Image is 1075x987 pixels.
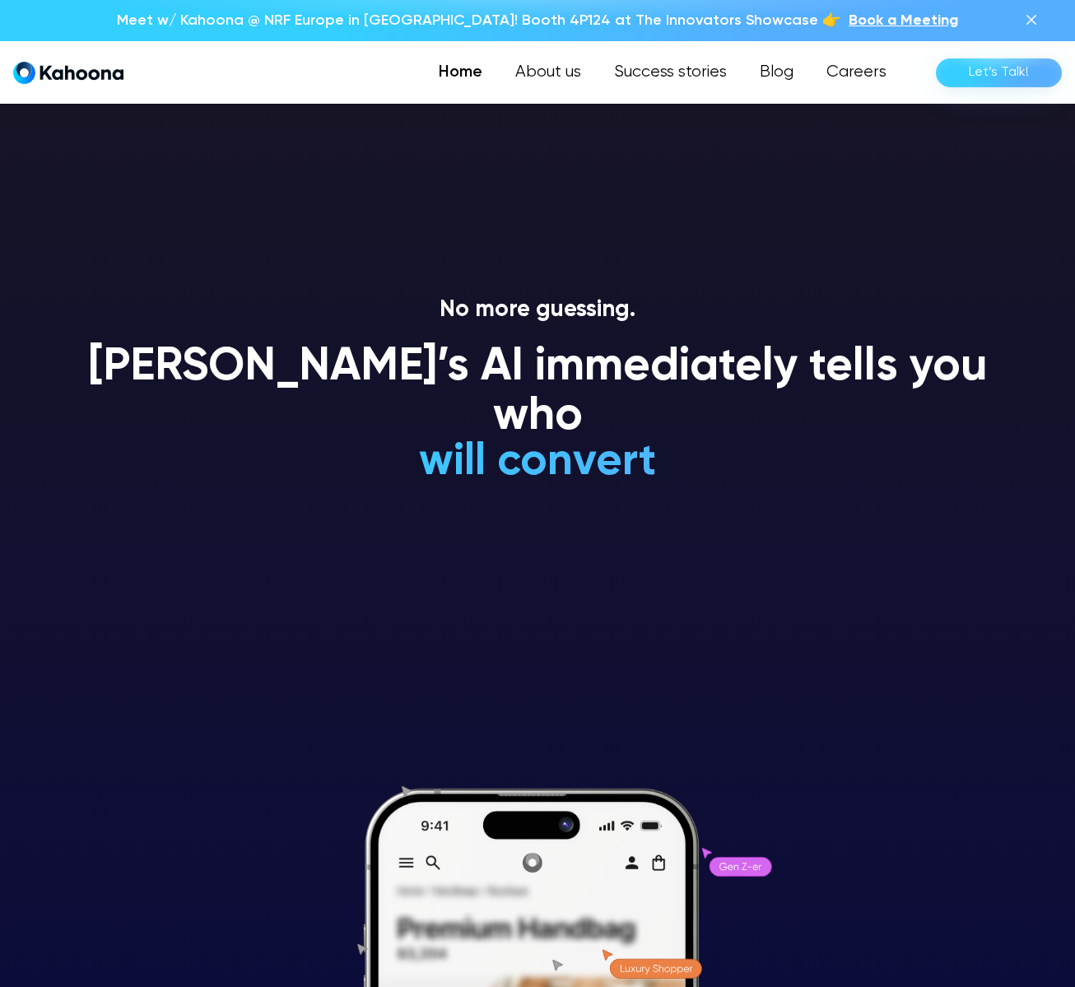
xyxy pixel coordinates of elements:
a: Careers [810,56,903,89]
p: Meet w/ Kahoona @ NRF Europe in [GEOGRAPHIC_DATA]! Booth 4P124 at The Innovators Showcase 👉 [117,10,840,31]
g: Gen Z-er [719,863,761,870]
p: No more guessing. [68,296,1007,324]
h1: will convert [296,438,780,487]
a: Success stories [598,56,743,89]
h1: [PERSON_NAME]’s AI immediately tells you who [68,343,1007,441]
a: Blog [743,56,810,89]
a: About us [499,56,598,89]
a: Book a Meeting [849,10,958,31]
g: Luxury Shopper [621,965,693,975]
a: home [13,61,123,85]
a: Home [422,56,499,89]
div: Let’s Talk! [969,59,1029,86]
span: Book a Meeting [849,13,958,28]
a: Let’s Talk! [936,58,1062,87]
